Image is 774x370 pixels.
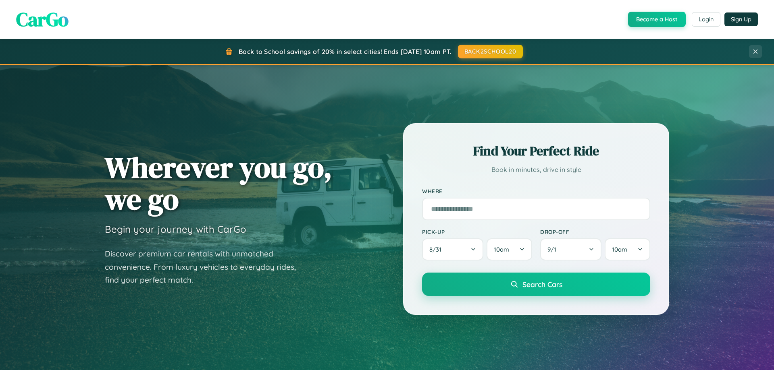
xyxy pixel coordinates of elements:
button: Login [692,12,720,27]
button: 10am [605,238,650,260]
label: Where [422,188,650,194]
span: 8 / 31 [429,246,445,253]
span: Search Cars [522,280,562,289]
span: CarGo [16,6,69,33]
button: 8/31 [422,238,483,260]
button: 10am [487,238,532,260]
span: Back to School savings of 20% in select cities! Ends [DATE] 10am PT. [239,48,451,56]
p: Discover premium car rentals with unmatched convenience. From luxury vehicles to everyday rides, ... [105,247,306,287]
h3: Begin your journey with CarGo [105,223,246,235]
button: Search Cars [422,273,650,296]
h1: Wherever you go, we go [105,151,332,215]
h2: Find Your Perfect Ride [422,142,650,160]
button: BACK2SCHOOL20 [458,45,523,58]
button: Become a Host [628,12,686,27]
span: 10am [612,246,627,253]
label: Pick-up [422,228,532,235]
button: 9/1 [540,238,601,260]
label: Drop-off [540,228,650,235]
span: 9 / 1 [547,246,560,253]
span: 10am [494,246,509,253]
p: Book in minutes, drive in style [422,164,650,176]
button: Sign Up [724,12,758,26]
